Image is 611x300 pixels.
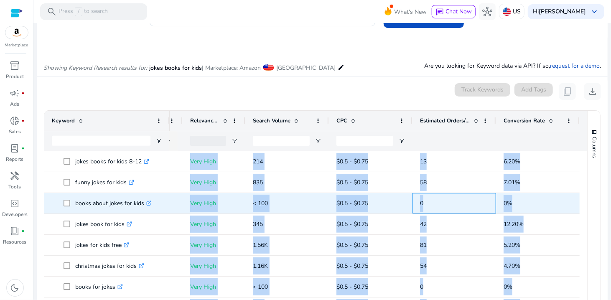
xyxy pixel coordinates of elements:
[155,137,162,144] button: Open Filter Menu
[231,137,238,144] button: Open Filter Menu
[190,216,238,233] p: Very High
[591,137,598,158] span: Columns
[75,236,129,254] p: jokes for kids free
[513,4,521,19] p: US
[190,195,238,212] p: Very High
[253,136,310,146] input: Search Volume Filter Input
[10,88,20,98] span: campaign
[75,257,144,275] p: christmas jokes for kids
[75,195,152,212] p: books about jokes for kids
[6,155,24,163] p: Reports
[504,262,520,270] span: 4.70%
[190,153,238,170] p: Very High
[253,262,268,270] span: 1.16K
[394,5,427,19] span: What's New
[253,283,268,291] span: < 100
[420,158,427,165] span: 13
[584,83,601,100] button: download
[190,278,238,295] p: Very High
[435,8,444,16] span: chat
[22,147,25,150] span: fiber_manual_record
[52,117,75,125] span: Keyword
[336,283,368,291] span: $0.5 - $0.75
[75,174,134,191] p: funny jokes for kids
[75,216,132,233] p: jokes book for kids
[253,199,268,207] span: < 100
[149,64,202,72] span: jokes books for kids
[75,153,149,170] p: jokes books for kids 8-12
[9,128,21,135] p: Sales
[504,220,524,228] span: 12.20%
[432,5,476,18] button: chatChat Now
[338,62,344,72] mat-icon: edit
[424,61,601,70] p: Are you looking for Keyword data via API? If so, .
[3,238,27,246] p: Resources
[5,42,28,48] p: Marketplace
[479,3,496,20] button: hub
[336,158,368,165] span: $0.5 - $0.75
[504,199,512,207] span: 0%
[253,117,290,125] span: Search Volume
[10,100,20,108] p: Ads
[504,158,520,165] span: 6.20%
[10,198,20,208] span: code_blocks
[336,136,393,146] input: CPC Filter Input
[504,241,520,249] span: 5.20%
[550,62,600,70] a: request for a demo
[336,241,368,249] span: $0.5 - $0.75
[10,226,20,236] span: book_4
[10,143,20,153] span: lab_profile
[398,137,405,144] button: Open Filter Menu
[503,8,511,16] img: us.svg
[336,178,368,186] span: $0.5 - $0.75
[10,61,20,71] span: inventory_2
[10,171,20,181] span: handyman
[588,86,598,97] span: download
[5,26,28,39] img: amazon.svg
[336,220,368,228] span: $0.5 - $0.75
[276,64,336,72] span: [GEOGRAPHIC_DATA]
[202,64,261,72] span: | Marketplace: Amazon
[52,136,150,146] input: Keyword Filter Input
[420,262,427,270] span: 54
[420,283,423,291] span: 0
[59,7,108,16] p: Press to search
[253,241,268,249] span: 1.56K
[336,262,368,270] span: $0.5 - $0.75
[504,283,512,291] span: 0%
[420,117,470,125] span: Estimated Orders/Month
[504,178,520,186] span: 7.01%
[75,278,123,295] p: books for jokes
[10,283,20,293] span: dark_mode
[446,8,472,15] span: Chat Now
[10,116,20,126] span: donut_small
[22,229,25,233] span: fiber_manual_record
[420,241,427,249] span: 81
[336,199,368,207] span: $0.5 - $0.75
[2,211,28,218] p: Developers
[190,257,238,275] p: Very High
[315,137,321,144] button: Open Filter Menu
[253,158,263,165] span: 214
[533,9,586,15] p: Hi
[22,92,25,95] span: fiber_manual_record
[482,7,492,17] span: hub
[589,7,599,17] span: keyboard_arrow_down
[9,183,21,191] p: Tools
[253,178,263,186] span: 835
[539,8,586,15] b: [PERSON_NAME]
[420,178,427,186] span: 58
[190,236,238,254] p: Very High
[75,7,82,16] span: /
[190,174,238,191] p: Very High
[190,117,219,125] span: Relevance Score
[22,119,25,122] span: fiber_manual_record
[47,7,57,17] span: search
[336,117,347,125] span: CPC
[420,199,423,207] span: 0
[504,117,545,125] span: Conversion Rate
[6,73,24,80] p: Product
[420,220,427,228] span: 42
[43,64,147,72] i: Showing Keyword Research results for:
[253,220,263,228] span: 345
